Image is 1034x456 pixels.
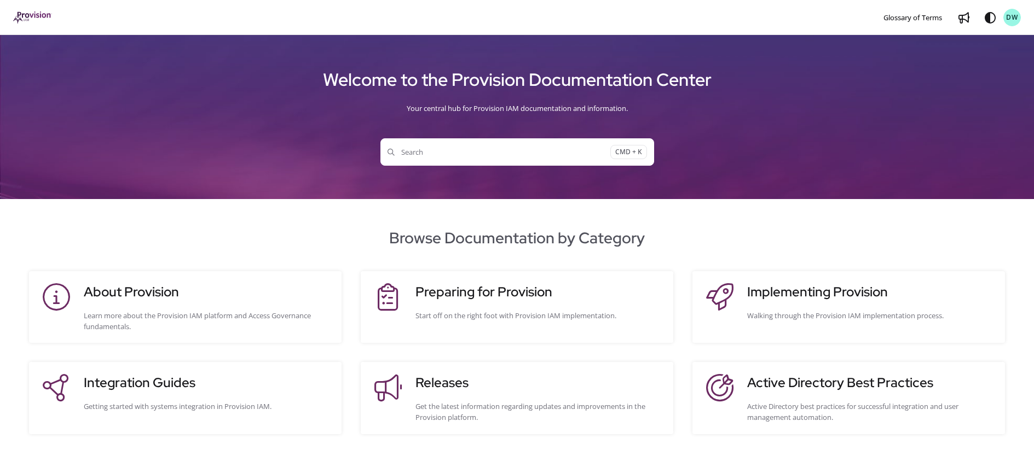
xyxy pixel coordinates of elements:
[415,310,662,321] div: Start off on the right foot with Provision IAM implementation.
[703,373,994,423] a: Active Directory Best PracticesActive Directory best practices for successful integration and use...
[1003,9,1021,26] button: DW
[1006,13,1018,23] span: DW
[13,226,1021,249] h2: Browse Documentation by Category
[380,138,654,166] button: SearchCMD + K
[372,282,662,332] a: Preparing for ProvisionStart off on the right foot with Provision IAM implementation.
[388,147,610,157] span: Search
[415,282,662,302] h3: Preparing for Provision
[84,401,331,412] div: Getting started with systems integration in Provision IAM.
[372,373,662,423] a: ReleasesGet the latest information regarding updates and improvements in the Provision platform.
[747,373,994,393] h3: Active Directory Best Practices
[747,282,994,302] h3: Implementing Provision
[747,310,994,321] div: Walking through the Provision IAM implementation process.
[415,373,662,393] h3: Releases
[84,373,331,393] h3: Integration Guides
[84,310,331,332] div: Learn more about the Provision IAM platform and Access Governance fundamentals.
[13,95,1021,122] div: Your central hub for Provision IAM documentation and information.
[415,401,662,423] div: Get the latest information regarding updates and improvements in the Provision platform.
[981,9,999,26] button: Theme options
[40,373,331,423] a: Integration GuidesGetting started with systems integration in Provision IAM.
[84,282,331,302] h3: About Provision
[610,145,647,160] span: CMD + K
[40,282,331,332] a: About ProvisionLearn more about the Provision IAM platform and Access Governance fundamentals.
[883,13,942,22] span: Glossary of Terms
[747,401,994,423] div: Active Directory best practices for successful integration and user management automation.
[13,65,1021,95] h1: Welcome to the Provision Documentation Center
[703,282,994,332] a: Implementing ProvisionWalking through the Provision IAM implementation process.
[13,11,52,24] a: Project logo
[955,9,973,26] a: Whats new
[13,11,52,24] img: brand logo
